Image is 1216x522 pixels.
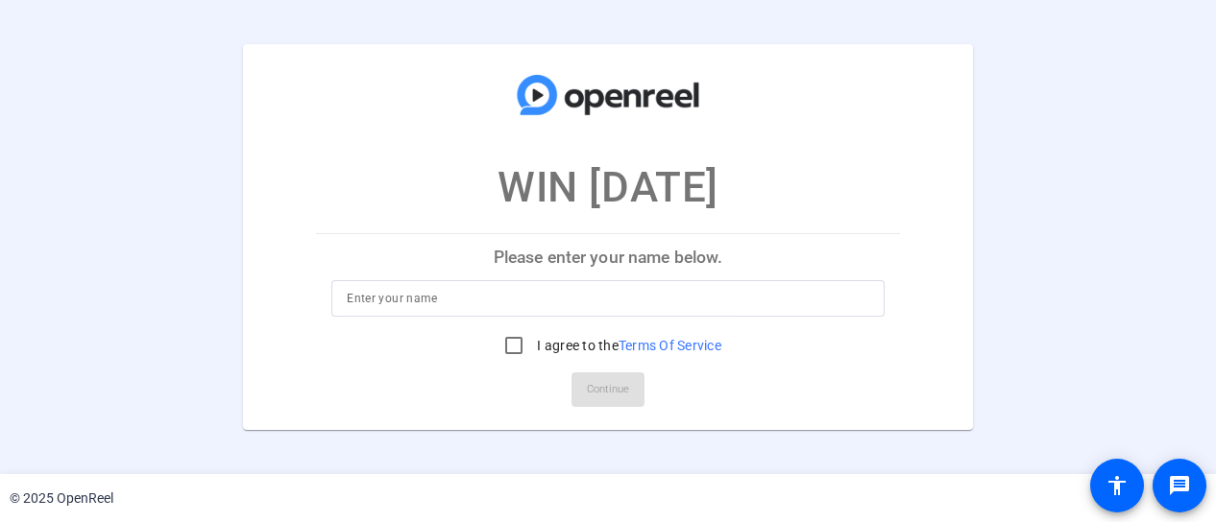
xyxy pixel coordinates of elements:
[1168,474,1191,497] mat-icon: message
[533,336,721,355] label: I agree to the
[347,287,869,310] input: Enter your name
[498,155,718,219] p: WIN [DATE]
[316,234,900,280] p: Please enter your name below.
[10,488,113,509] div: © 2025 OpenReel
[1106,474,1129,497] mat-icon: accessibility
[619,338,721,353] a: Terms Of Service
[512,63,704,127] img: company-logo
